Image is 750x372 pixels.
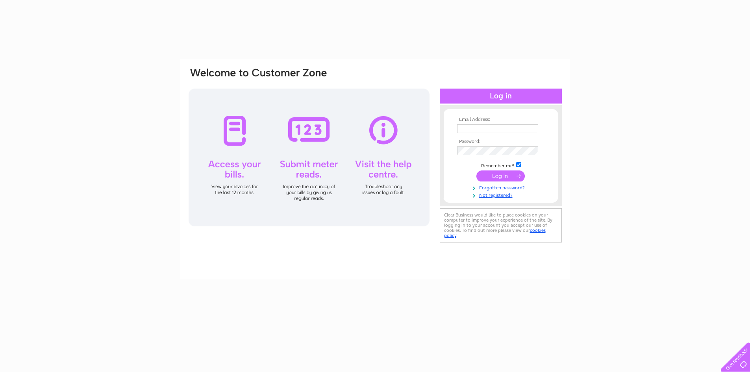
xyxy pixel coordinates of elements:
[476,170,525,181] input: Submit
[440,208,562,242] div: Clear Business would like to place cookies on your computer to improve your experience of the sit...
[457,191,546,198] a: Not registered?
[457,183,546,191] a: Forgotten password?
[455,117,546,122] th: Email Address:
[444,228,546,238] a: cookies policy
[455,139,546,144] th: Password:
[455,161,546,169] td: Remember me?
